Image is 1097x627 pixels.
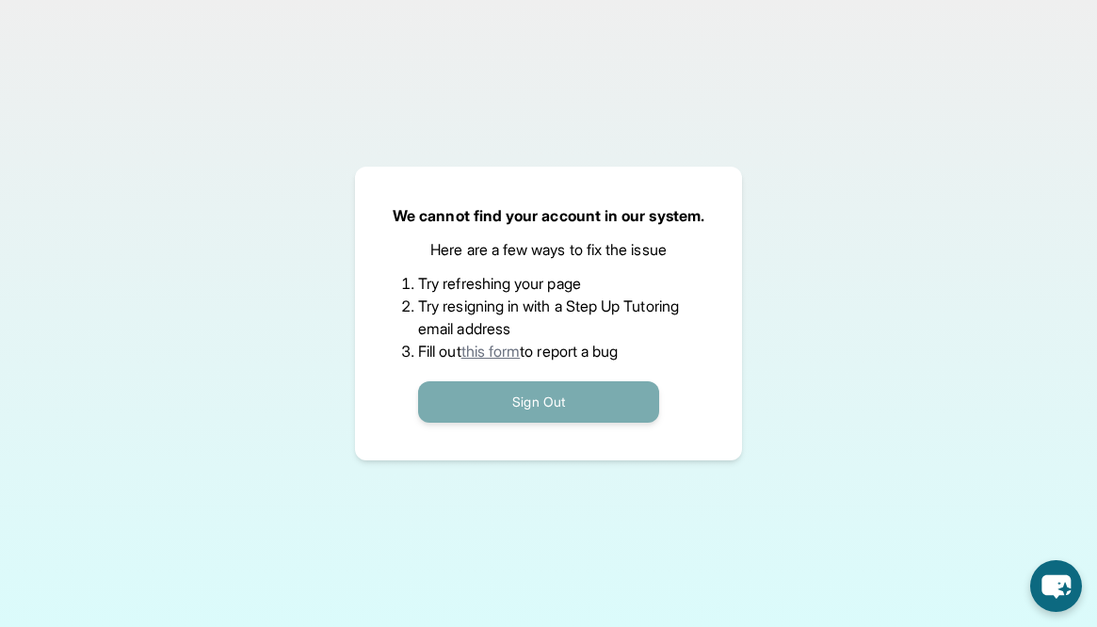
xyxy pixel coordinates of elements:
[1030,560,1082,612] button: chat-button
[418,272,679,295] li: Try refreshing your page
[418,295,679,340] li: Try resigning in with a Step Up Tutoring email address
[418,392,659,410] a: Sign Out
[418,340,679,362] li: Fill out to report a bug
[430,238,667,261] p: Here are a few ways to fix the issue
[393,204,704,227] p: We cannot find your account in our system.
[461,342,521,361] a: this form
[418,381,659,423] button: Sign Out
